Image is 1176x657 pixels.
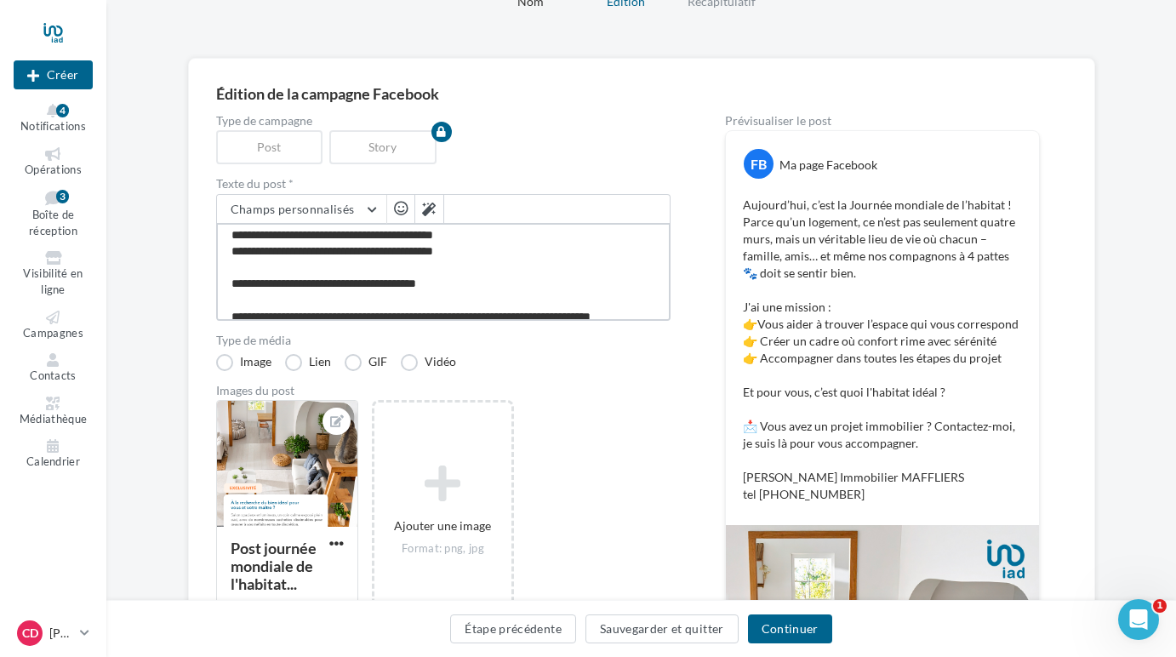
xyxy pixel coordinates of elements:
[744,149,774,179] div: FB
[450,614,576,643] button: Étape précédente
[14,350,93,386] a: Contacts
[725,115,1040,127] div: Prévisualiser le post
[216,385,671,397] div: Images du post
[585,614,739,643] button: Sauvegarder et quitter
[14,307,93,344] a: Campagnes
[22,625,38,642] span: CD
[345,354,387,371] label: GIF
[49,625,73,642] p: [PERSON_NAME]
[748,614,832,643] button: Continuer
[217,195,386,224] button: Champs personnalisés
[56,190,69,203] div: 3
[14,617,93,649] a: CD [PERSON_NAME]
[285,354,331,371] label: Lien
[29,209,77,238] span: Boîte de réception
[27,44,41,58] img: website_grey.svg
[779,157,877,174] div: Ma page Facebook
[20,412,88,426] span: Médiathèque
[14,144,93,180] a: Opérations
[231,539,317,593] div: Post journée mondiale de l'habitat...
[14,60,93,89] div: Nouvelle campagne
[14,186,93,241] a: Boîte de réception3
[1118,599,1159,640] iframe: Intercom live chat
[216,334,671,346] label: Type de média
[216,115,671,127] label: Type de campagne
[14,100,93,137] button: Notifications 4
[71,99,84,112] img: tab_domain_overview_orange.svg
[27,27,41,41] img: logo_orange.svg
[14,436,93,472] a: Calendrier
[23,326,83,340] span: Campagnes
[216,354,271,371] label: Image
[25,163,82,176] span: Opérations
[48,27,83,41] div: v 4.0.25
[216,86,1067,101] div: Édition de la campagne Facebook
[14,393,93,430] a: Médiathèque
[231,202,355,216] span: Champs personnalisés
[89,100,131,111] div: Domaine
[216,178,671,190] label: Texte du post *
[56,104,69,117] div: 4
[20,119,86,133] span: Notifications
[743,197,1022,503] p: Aujourd’hui, c’est la Journée mondiale de l’habitat ! Parce qu’un logement, ce n’est pas seulemen...
[214,100,257,111] div: Mots-clés
[401,354,456,371] label: Vidéo
[1153,599,1167,613] span: 1
[14,248,93,300] a: Visibilité en ligne
[44,44,192,58] div: Domaine: [DOMAIN_NAME]
[196,99,209,112] img: tab_keywords_by_traffic_grey.svg
[23,267,83,297] span: Visibilité en ligne
[26,454,80,468] span: Calendrier
[14,60,93,89] button: Créer
[30,368,77,382] span: Contacts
